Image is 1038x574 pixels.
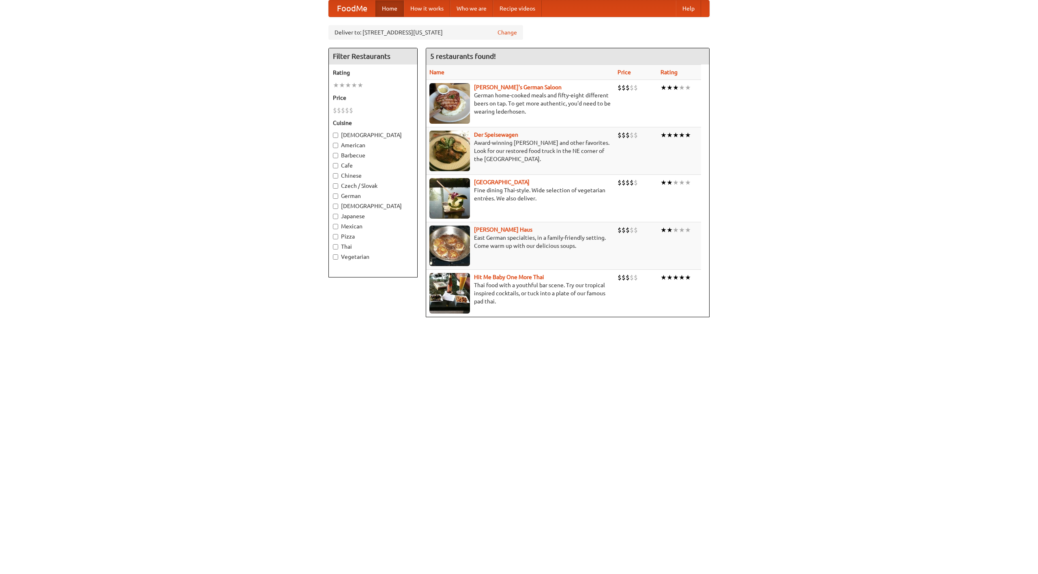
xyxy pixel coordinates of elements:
label: Japanese [333,212,413,220]
li: $ [618,131,622,140]
li: $ [622,226,626,234]
input: American [333,143,338,148]
p: German home-cooked meals and fifty-eight different beers on tap. To get more authentic, you'd nee... [429,91,611,116]
a: Rating [661,69,678,75]
a: Der Speisewagen [474,131,518,138]
a: Home [375,0,404,17]
h5: Cuisine [333,119,413,127]
li: ★ [679,83,685,92]
li: ★ [679,226,685,234]
li: ★ [661,178,667,187]
ng-pluralize: 5 restaurants found! [430,52,496,60]
h5: Price [333,94,413,102]
input: Barbecue [333,153,338,158]
input: Mexican [333,224,338,229]
label: Mexican [333,222,413,230]
label: Barbecue [333,151,413,159]
li: ★ [673,83,679,92]
li: $ [626,83,630,92]
label: German [333,192,413,200]
div: Deliver to: [STREET_ADDRESS][US_STATE] [328,25,523,40]
li: $ [626,131,630,140]
li: $ [345,106,349,115]
a: [GEOGRAPHIC_DATA] [474,179,530,185]
img: esthers.jpg [429,83,470,124]
li: $ [618,273,622,282]
label: [DEMOGRAPHIC_DATA] [333,131,413,139]
li: ★ [685,131,691,140]
label: Czech / Slovak [333,182,413,190]
a: Recipe videos [493,0,542,17]
li: ★ [679,273,685,282]
li: $ [618,226,622,234]
li: $ [630,131,634,140]
input: Vegetarian [333,254,338,260]
img: satay.jpg [429,178,470,219]
li: ★ [685,178,691,187]
li: ★ [673,131,679,140]
a: FoodMe [329,0,375,17]
input: Chinese [333,173,338,178]
img: speisewagen.jpg [429,131,470,171]
li: ★ [673,226,679,234]
li: $ [634,226,638,234]
p: East German specialties, in a family-friendly setting. Come warm up with our delicious soups. [429,234,611,250]
img: babythai.jpg [429,273,470,314]
li: $ [630,178,634,187]
a: [PERSON_NAME]'s German Saloon [474,84,562,90]
li: ★ [679,178,685,187]
li: ★ [667,178,673,187]
li: ★ [339,81,345,90]
li: $ [626,226,630,234]
li: ★ [661,226,667,234]
li: ★ [685,226,691,234]
li: ★ [661,273,667,282]
a: Hit Me Baby One More Thai [474,274,544,280]
li: $ [634,273,638,282]
li: ★ [661,83,667,92]
a: [PERSON_NAME] Haus [474,226,532,233]
label: Cafe [333,161,413,170]
label: Thai [333,243,413,251]
li: ★ [673,273,679,282]
a: Price [618,69,631,75]
li: ★ [679,131,685,140]
li: ★ [333,81,339,90]
li: $ [630,83,634,92]
li: $ [622,83,626,92]
label: [DEMOGRAPHIC_DATA] [333,202,413,210]
li: ★ [357,81,363,90]
li: ★ [667,273,673,282]
li: $ [634,131,638,140]
input: Pizza [333,234,338,239]
label: American [333,141,413,149]
li: $ [349,106,353,115]
li: $ [626,273,630,282]
li: $ [618,83,622,92]
input: Japanese [333,214,338,219]
h5: Rating [333,69,413,77]
a: Who we are [450,0,493,17]
input: Czech / Slovak [333,183,338,189]
li: $ [622,273,626,282]
label: Vegetarian [333,253,413,261]
li: $ [618,178,622,187]
label: Chinese [333,172,413,180]
a: How it works [404,0,450,17]
p: Thai food with a youthful bar scene. Try our tropical inspired cocktails, or tuck into a plate of... [429,281,611,305]
li: $ [626,178,630,187]
li: ★ [685,273,691,282]
label: Pizza [333,232,413,241]
p: Fine dining Thai-style. Wide selection of vegetarian entrées. We also deliver. [429,186,611,202]
li: $ [630,273,634,282]
input: Thai [333,244,338,249]
a: Help [676,0,701,17]
li: $ [622,131,626,140]
input: Cafe [333,163,338,168]
a: Name [429,69,444,75]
